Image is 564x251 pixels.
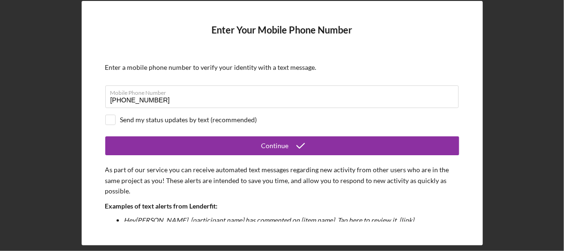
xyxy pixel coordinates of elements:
[105,136,459,155] button: Continue
[124,217,459,224] li: Hey [PERSON_NAME] , [participant name] has commented on [item name]. Tap here to review it. [link]
[105,64,459,71] div: Enter a mobile phone number to verify your identity with a text message.
[105,165,459,196] p: As part of our service you can receive automated text messages regarding new activity from other ...
[105,25,459,50] h4: Enter Your Mobile Phone Number
[110,86,459,96] label: Mobile Phone Number
[261,136,289,155] div: Continue
[120,116,257,124] div: Send my status updates by text (recommended)
[105,201,459,211] p: Examples of text alerts from Lenderfit:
